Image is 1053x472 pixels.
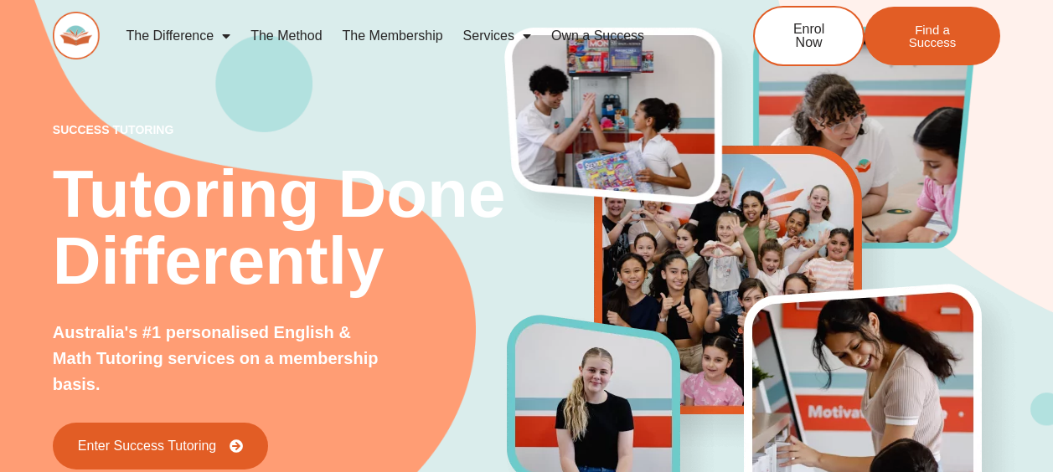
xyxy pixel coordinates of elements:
p: Australia's #1 personalised English & Math Tutoring services on a membership basis. [53,320,385,398]
p: success tutoring [53,124,508,136]
a: Find a Success [865,7,1000,65]
a: Enrol Now [753,6,865,66]
a: Services [453,17,541,55]
span: Find a Success [890,23,975,49]
a: The Method [240,17,332,55]
h2: Tutoring Done Differently [53,161,508,295]
a: Own a Success [541,17,654,55]
iframe: Chat Widget [969,392,1053,472]
a: The Difference [116,17,241,55]
nav: Menu [116,17,699,55]
span: Enter Success Tutoring [78,439,216,453]
a: The Membership [333,17,453,55]
a: Enter Success Tutoring [53,423,268,469]
span: Enrol Now [780,23,838,49]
